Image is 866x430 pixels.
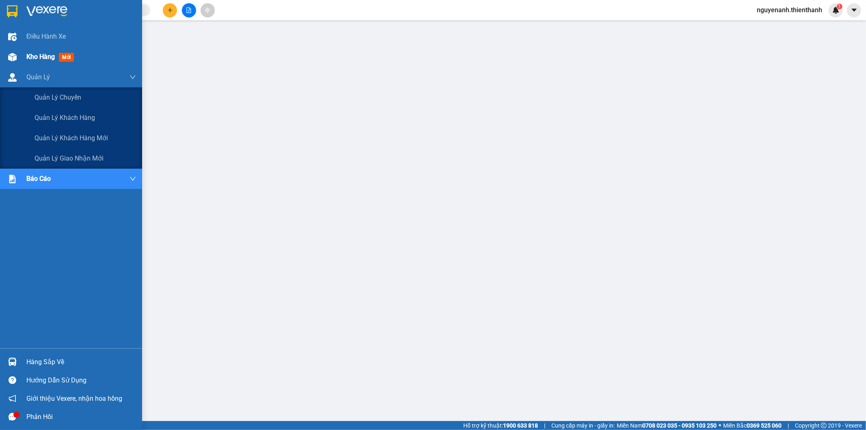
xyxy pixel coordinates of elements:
[26,174,51,184] span: Báo cáo
[503,422,538,429] strong: 1900 633 818
[167,7,173,13] span: plus
[8,175,17,183] img: solution-icon
[847,3,861,17] button: caret-down
[723,421,782,430] span: Miền Bắc
[26,374,136,387] div: Hướng dẫn sử dụng
[463,421,538,430] span: Hỗ trợ kỹ thuật:
[747,422,782,429] strong: 0369 525 060
[130,74,136,80] span: down
[201,3,215,17] button: aim
[35,153,104,163] span: Quản lý giao nhận mới
[7,5,17,17] img: logo-vxr
[26,393,122,404] span: Giới thiệu Vexere, nhận hoa hồng
[9,395,16,402] span: notification
[837,4,842,9] sup: 1
[750,5,829,15] span: nguyenanh.thienthanh
[8,358,17,366] img: warehouse-icon
[821,423,827,428] span: copyright
[130,176,136,182] span: down
[26,356,136,368] div: Hàng sắp về
[9,376,16,384] span: question-circle
[8,73,17,82] img: warehouse-icon
[642,422,717,429] strong: 0708 023 035 - 0935 103 250
[719,424,721,427] span: ⚪️
[544,421,545,430] span: |
[9,413,16,421] span: message
[788,421,789,430] span: |
[35,113,95,123] span: Quản lý khách hàng
[26,31,66,41] span: Điều hành xe
[35,133,108,143] span: Quản lý khách hàng mới
[163,3,177,17] button: plus
[832,7,840,14] img: icon-new-feature
[182,3,196,17] button: file-add
[851,7,858,14] span: caret-down
[26,411,136,423] div: Phản hồi
[551,421,615,430] span: Cung cấp máy in - giấy in:
[26,72,50,82] span: Quản Lý
[8,33,17,41] img: warehouse-icon
[59,53,74,62] span: mới
[205,7,210,13] span: aim
[8,53,17,61] img: warehouse-icon
[838,4,841,9] span: 1
[26,53,55,61] span: Kho hàng
[35,92,81,102] span: Quản lý chuyến
[186,7,192,13] span: file-add
[617,421,717,430] span: Miền Nam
